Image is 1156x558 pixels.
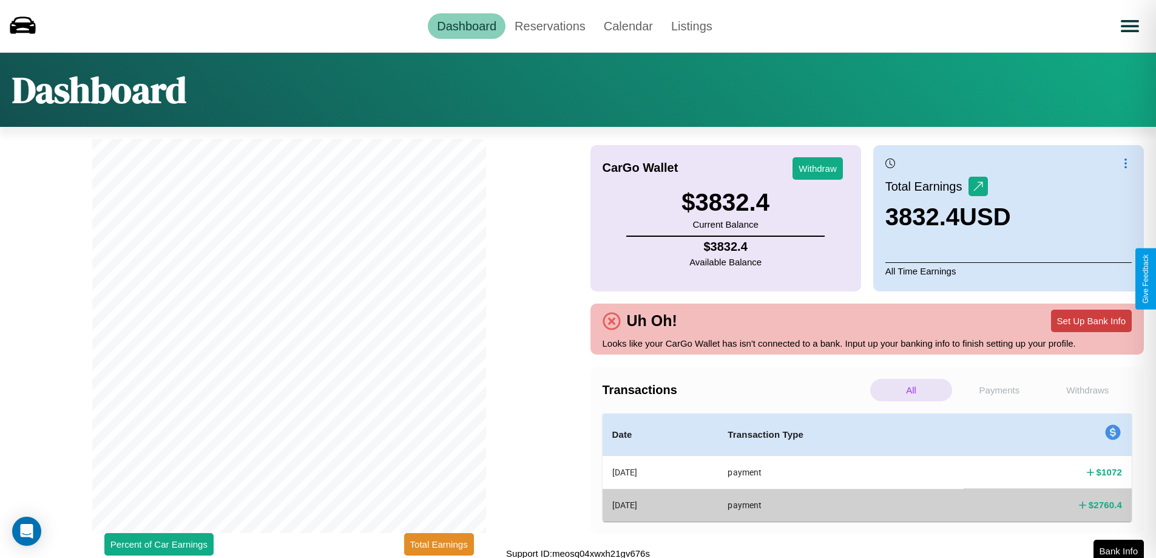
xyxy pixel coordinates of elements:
[1047,379,1129,401] p: Withdraws
[428,13,505,39] a: Dashboard
[662,13,722,39] a: Listings
[728,427,954,442] h4: Transaction Type
[603,335,1132,352] p: Looks like your CarGo Wallet has isn't connected to a bank. Input up your banking info to finish ...
[603,489,718,521] th: [DATE]
[603,456,718,489] th: [DATE]
[1113,9,1147,43] button: Open menu
[681,189,769,216] h3: $ 3832.4
[12,517,41,546] div: Open Intercom Messenger
[603,383,867,397] h4: Transactions
[505,13,595,39] a: Reservations
[718,489,964,521] th: payment
[603,413,1132,522] table: simple table
[12,65,186,115] h1: Dashboard
[718,456,964,489] th: payment
[1141,254,1150,304] div: Give Feedback
[603,161,678,175] h4: CarGo Wallet
[1097,466,1122,478] h4: $ 1072
[793,157,843,180] button: Withdraw
[621,312,683,330] h4: Uh Oh!
[612,427,709,442] h4: Date
[885,203,1011,231] h3: 3832.4 USD
[404,533,474,556] button: Total Earnings
[885,262,1132,279] p: All Time Earnings
[104,533,214,556] button: Percent of Car Earnings
[689,240,762,254] h4: $ 3832.4
[1089,498,1122,511] h4: $ 2760.4
[885,175,968,197] p: Total Earnings
[958,379,1040,401] p: Payments
[595,13,662,39] a: Calendar
[689,254,762,270] p: Available Balance
[870,379,952,401] p: All
[681,216,769,233] p: Current Balance
[1051,310,1132,332] button: Set Up Bank Info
